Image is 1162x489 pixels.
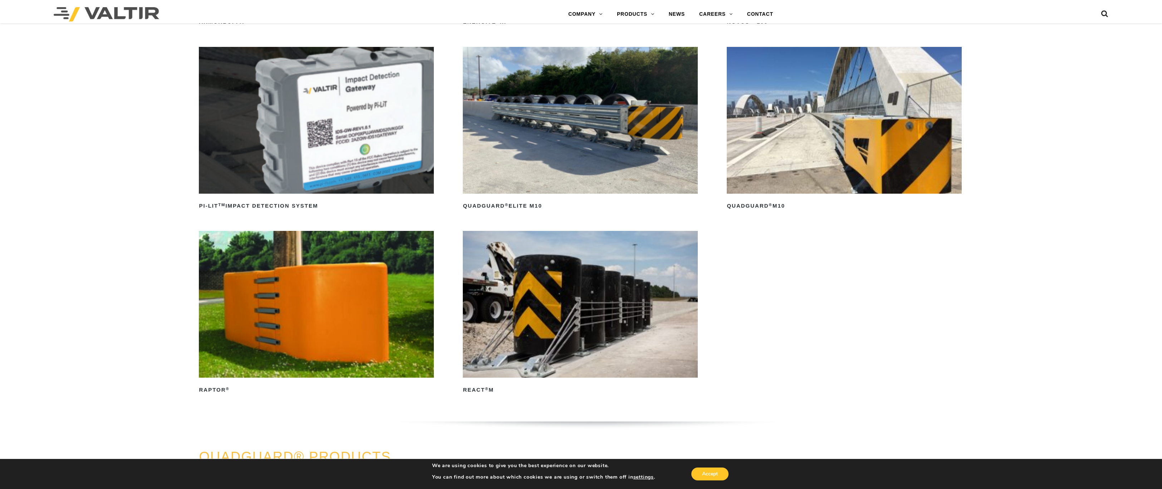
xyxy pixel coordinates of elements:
a: REACT®M [463,231,698,396]
h2: PI-LIT Impact Detection System [199,200,434,212]
img: Valtir [54,7,159,21]
a: RAPTOR® [199,231,434,396]
a: QUADGUARD® PRODUCTS [199,449,391,464]
sup: ® [769,203,773,207]
button: settings [633,474,654,480]
sup: TM [218,203,225,207]
a: QuadGuard®Elite M10 [463,47,698,212]
p: We are using cookies to give you the best experience on our website. [432,463,655,469]
a: QuadGuard®M10 [727,47,962,212]
a: CONTACT [740,7,780,21]
h2: REACT M [463,384,698,396]
sup: ® [485,387,489,391]
a: NEWS [662,7,692,21]
h2: QuadGuard M10 [727,200,962,212]
a: PRODUCTS [610,7,662,21]
a: CAREERS [692,7,740,21]
a: COMPANY [561,7,610,21]
button: Accept [691,468,729,480]
h2: QuadGuard Elite M10 [463,200,698,212]
h2: RAPTOR [199,384,434,396]
sup: ® [226,387,230,391]
p: You can find out more about which cookies we are using or switch them off in . [432,474,655,480]
a: PI-LITTMImpact Detection System [199,47,434,212]
sup: ® [505,203,509,207]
